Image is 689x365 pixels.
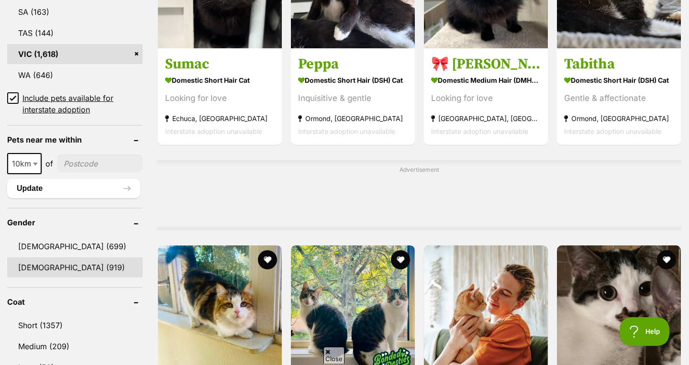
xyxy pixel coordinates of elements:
a: [DEMOGRAPHIC_DATA] (919) [7,257,143,277]
strong: Echuca, [GEOGRAPHIC_DATA] [165,112,275,125]
header: Gender [7,218,143,227]
button: favourite [657,250,676,269]
button: favourite [258,250,277,269]
a: TAS (144) [7,23,143,43]
h3: 🎀 [PERSON_NAME] 6352 🎀 [431,55,541,73]
strong: [GEOGRAPHIC_DATA], [GEOGRAPHIC_DATA] [431,112,541,125]
div: Advertisement [157,160,682,230]
h3: Sumac [165,55,275,73]
a: VIC (1,618) [7,44,143,64]
span: Interstate adoption unavailable [564,127,661,135]
a: Peppa Domestic Short Hair (DSH) Cat Inquisitive & gentle Ormond, [GEOGRAPHIC_DATA] Interstate ado... [291,48,415,145]
strong: Domestic Short Hair Cat [165,73,275,87]
span: 10km [8,157,41,170]
header: Coat [7,298,143,306]
h3: Tabitha [564,55,674,73]
header: Pets near me within [7,135,143,144]
span: 10km [7,153,42,174]
strong: Ormond, [GEOGRAPHIC_DATA] [298,112,408,125]
button: Update [7,179,140,198]
span: Interstate adoption unavailable [298,127,395,135]
strong: Domestic Medium Hair (DMH) Cat [431,73,541,87]
a: 🎀 [PERSON_NAME] 6352 🎀 Domestic Medium Hair (DMH) Cat Looking for love [GEOGRAPHIC_DATA], [GEOGRA... [424,48,548,145]
a: Short (1357) [7,315,143,335]
div: Inquisitive & gentle [298,92,408,105]
div: Gentle & affectionate [564,92,674,105]
h3: Peppa [298,55,408,73]
strong: Domestic Short Hair (DSH) Cat [564,73,674,87]
a: Medium (209) [7,336,143,356]
a: Tabitha Domestic Short Hair (DSH) Cat Gentle & affectionate Ormond, [GEOGRAPHIC_DATA] Interstate ... [557,48,681,145]
span: Include pets available for interstate adoption [22,92,143,115]
a: SA (163) [7,2,143,22]
a: [DEMOGRAPHIC_DATA] (699) [7,236,143,256]
div: Looking for love [165,92,275,105]
span: of [45,158,53,169]
span: Close [323,347,344,364]
a: Sumac Domestic Short Hair Cat Looking for love Echuca, [GEOGRAPHIC_DATA] Interstate adoption unav... [158,48,282,145]
a: Include pets available for interstate adoption [7,92,143,115]
strong: Ormond, [GEOGRAPHIC_DATA] [564,112,674,125]
a: WA (646) [7,65,143,85]
strong: Domestic Short Hair (DSH) Cat [298,73,408,87]
iframe: Help Scout Beacon - Open [620,317,670,346]
span: Interstate adoption unavailable [165,127,262,135]
span: Interstate adoption unavailable [431,127,528,135]
div: Looking for love [431,92,541,105]
input: postcode [57,155,143,173]
button: favourite [391,250,410,269]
